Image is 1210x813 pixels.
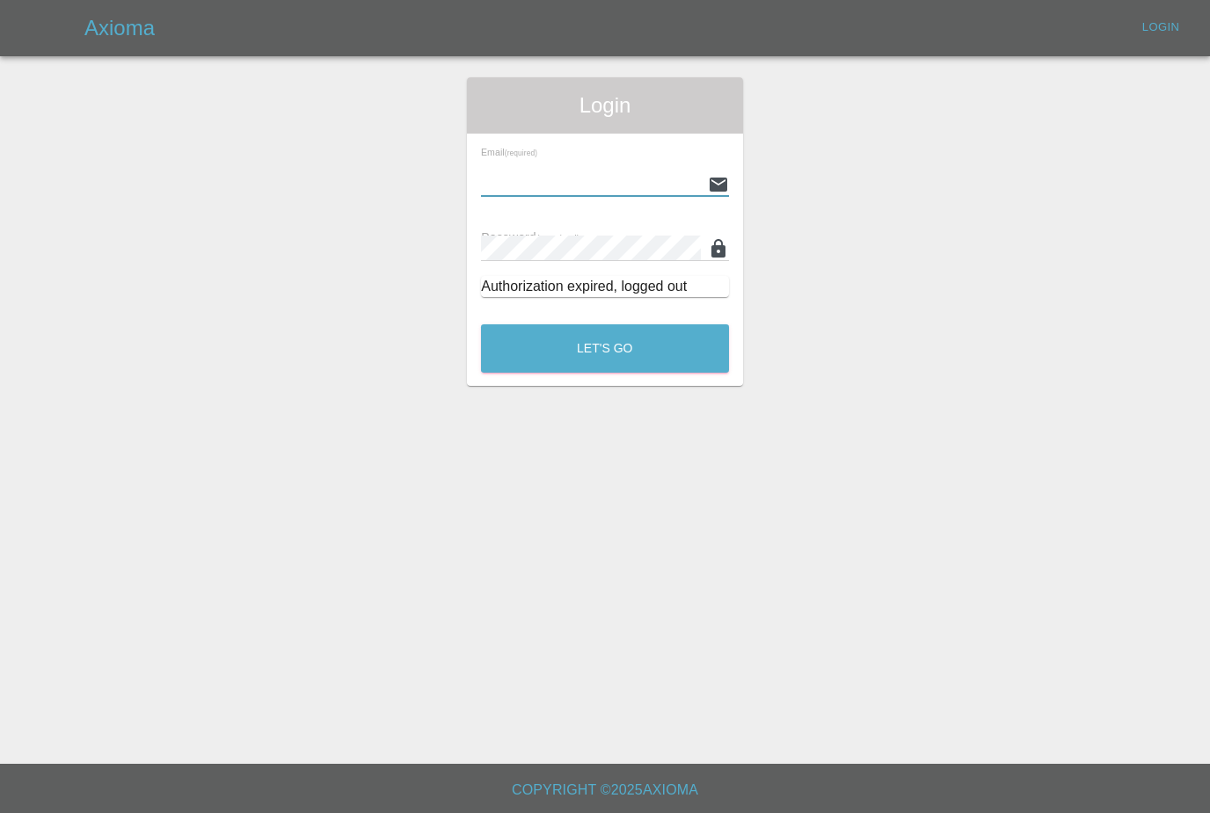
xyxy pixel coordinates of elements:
[536,233,580,243] small: (required)
[481,276,729,297] div: Authorization expired, logged out
[481,324,729,373] button: Let's Go
[14,778,1196,802] h6: Copyright © 2025 Axioma
[481,91,729,120] span: Login
[481,147,537,157] span: Email
[1133,14,1189,41] a: Login
[481,230,579,244] span: Password
[84,14,155,42] h5: Axioma
[505,149,537,157] small: (required)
